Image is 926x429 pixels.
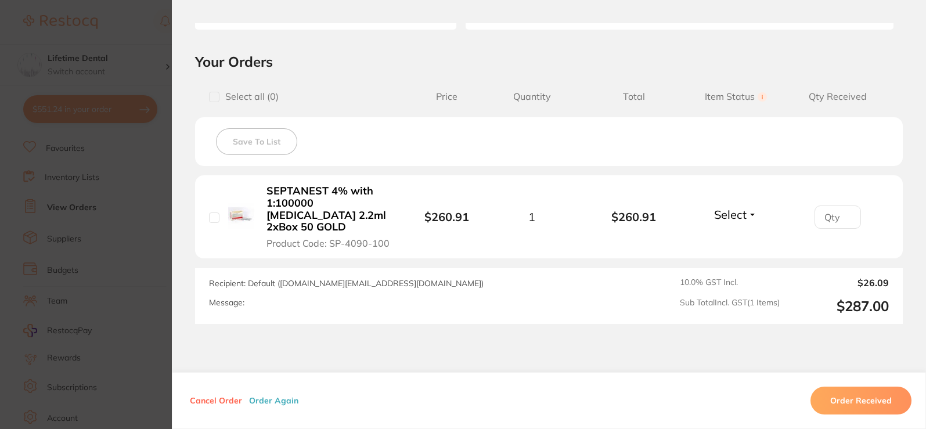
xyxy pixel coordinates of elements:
button: Select [711,207,761,222]
span: Sub Total Incl. GST ( 1 Items) [680,298,780,315]
span: Total [583,91,685,102]
output: $26.09 [789,277,889,288]
span: Select all ( 0 ) [219,91,279,102]
b: $260.91 [583,210,685,223]
img: SEPTANEST 4% with 1:100000 adrenalin 2.2ml 2xBox 50 GOLD [228,203,254,229]
span: Item Status [685,91,787,102]
input: Qty [815,206,861,229]
button: Order Again [246,395,302,406]
span: 10.0 % GST Incl. [680,277,780,288]
b: SEPTANEST 4% with 1:100000 [MEDICAL_DATA] 2.2ml 2xBox 50 GOLD [266,185,392,233]
button: Cancel Order [186,395,246,406]
span: Product Code: SP-4090-100 [266,238,390,248]
h2: Your Orders [195,53,903,70]
output: $287.00 [789,298,889,315]
button: SEPTANEST 4% with 1:100000 [MEDICAL_DATA] 2.2ml 2xBox 50 GOLD Product Code: SP-4090-100 [263,185,396,249]
button: Order Received [810,387,911,414]
span: Select [714,207,747,222]
span: 1 [528,210,535,223]
span: Recipient: Default ( [DOMAIN_NAME][EMAIL_ADDRESS][DOMAIN_NAME] ) [209,278,484,289]
span: Price [413,91,481,102]
span: Qty Received [787,91,889,102]
label: Message: [209,298,244,308]
span: Quantity [481,91,583,102]
button: Save To List [216,128,297,155]
b: $260.91 [424,210,469,224]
